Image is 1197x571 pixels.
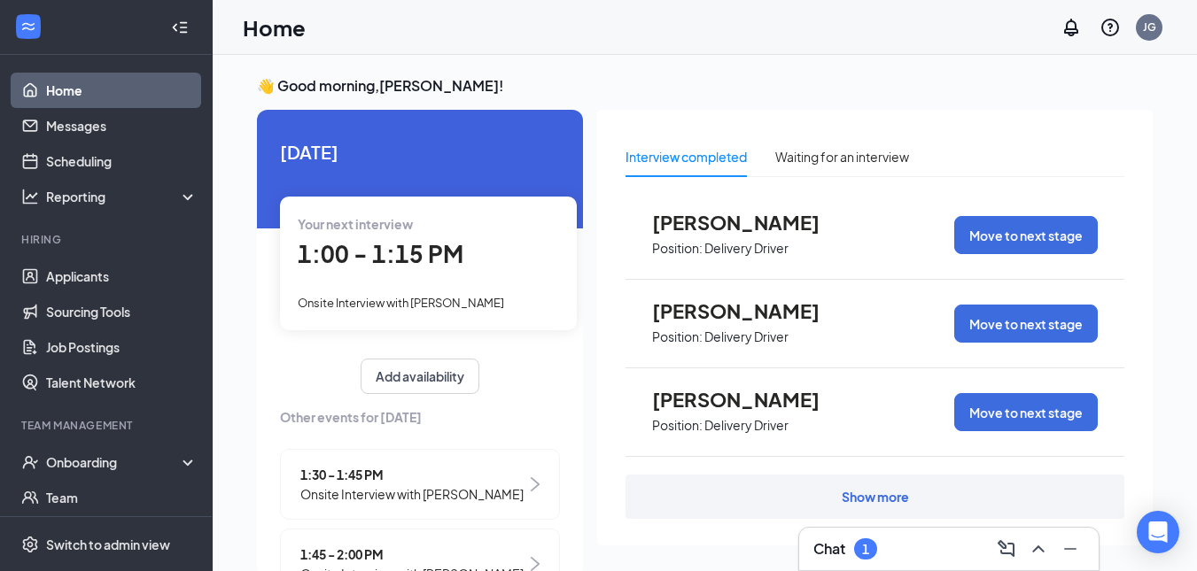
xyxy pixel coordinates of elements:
[1060,538,1081,559] svg: Minimize
[46,294,198,329] a: Sourcing Tools
[298,239,463,268] span: 1:00 - 1:15 PM
[704,328,789,345] p: Delivery Driver
[46,453,183,471] div: Onboarding
[300,484,524,504] span: Onsite Interview with [PERSON_NAME]
[280,407,560,427] span: Other events for [DATE]
[46,143,198,179] a: Scheduling
[46,258,198,294] a: Applicants
[21,418,194,433] div: Team Management
[171,19,189,36] svg: Collapse
[954,216,1098,254] button: Move to next stage
[652,328,703,345] p: Position:
[626,147,747,166] div: Interview completed
[46,108,198,143] a: Messages
[21,536,39,553] svg: Settings
[300,465,524,484] span: 1:30 - 1:45 PM
[300,544,524,564] span: 1:45 - 2:00 PM
[1061,17,1082,38] svg: Notifications
[19,18,37,35] svg: WorkstreamLogo
[46,365,198,400] a: Talent Network
[46,536,170,553] div: Switch to admin view
[1056,535,1084,563] button: Minimize
[652,417,703,434] p: Position:
[704,240,789,257] p: Delivery Driver
[652,240,703,257] p: Position:
[842,488,909,505] div: Show more
[704,417,789,434] p: Delivery Driver
[280,138,560,166] span: [DATE]
[361,359,479,394] button: Add availability
[1137,511,1179,553] div: Open Intercom Messenger
[298,296,504,310] span: Onsite Interview with [PERSON_NAME]
[257,76,1153,96] h3: 👋 Good morning, [PERSON_NAME] !
[775,147,909,166] div: Waiting for an interview
[46,188,198,205] div: Reporting
[243,12,306,42] h1: Home
[652,299,847,322] span: [PERSON_NAME]
[21,188,39,205] svg: Analysis
[298,216,413,232] span: Your next interview
[954,305,1098,343] button: Move to next stage
[46,329,198,365] a: Job Postings
[813,539,845,559] h3: Chat
[1028,538,1049,559] svg: ChevronUp
[21,453,39,471] svg: UserCheck
[652,211,847,234] span: [PERSON_NAME]
[954,393,1098,431] button: Move to next stage
[1100,17,1121,38] svg: QuestionInfo
[1143,19,1156,35] div: JG
[1024,535,1053,563] button: ChevronUp
[992,535,1021,563] button: ComposeMessage
[46,480,198,515] a: Team
[46,73,198,108] a: Home
[21,232,194,247] div: Hiring
[652,388,847,411] span: [PERSON_NAME]
[996,538,1017,559] svg: ComposeMessage
[862,542,869,557] div: 1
